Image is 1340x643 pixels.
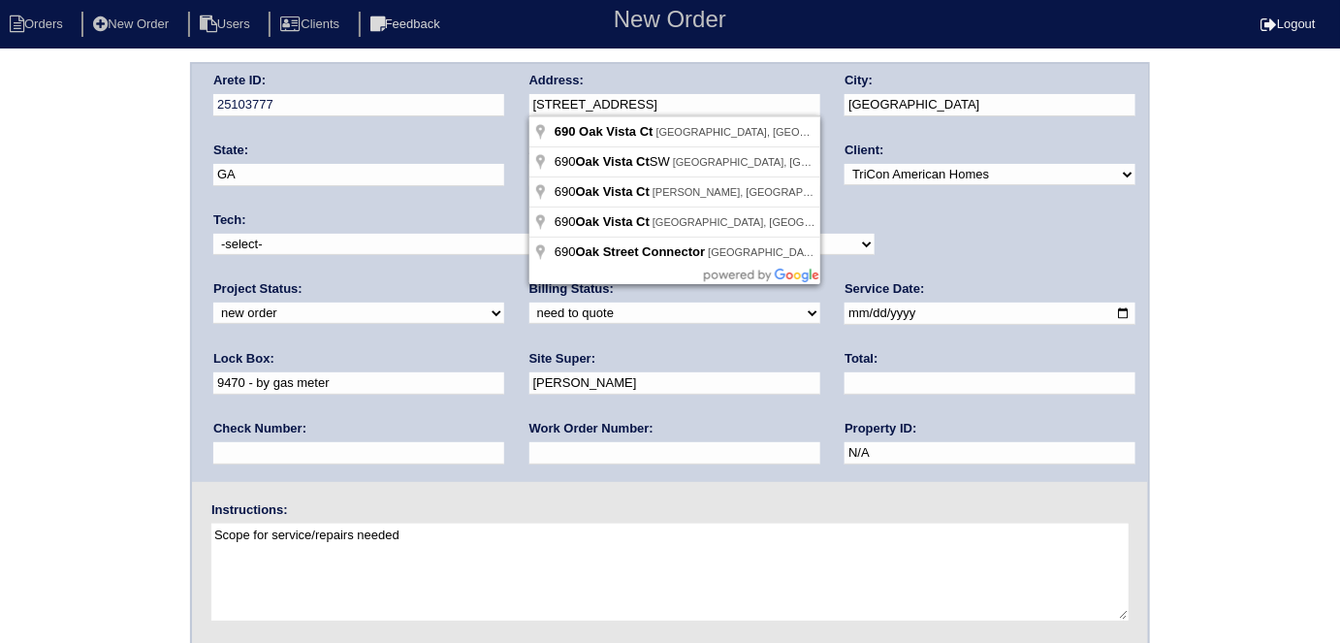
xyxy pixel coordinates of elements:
span: [GEOGRAPHIC_DATA], , [GEOGRAPHIC_DATA] [708,246,953,258]
a: Users [188,16,266,31]
label: Site Super: [529,350,596,368]
label: Service Date: [845,280,924,298]
label: Billing Status: [529,280,614,298]
label: Work Order Number: [529,420,654,437]
li: Clients [269,12,355,38]
span: Oak Vista Ct [579,124,653,139]
span: Oak Vista Ct [576,154,650,169]
li: Feedback [359,12,456,38]
label: Total: [845,350,877,368]
label: Tech: [213,211,246,229]
label: Lock Box: [213,350,274,368]
a: New Order [81,16,184,31]
input: Enter a location [529,94,820,116]
label: Client: [845,142,883,159]
label: City: [845,72,873,89]
span: [GEOGRAPHIC_DATA], [GEOGRAPHIC_DATA], [GEOGRAPHIC_DATA] [656,126,1002,138]
span: 690 [555,244,708,259]
a: Clients [269,16,355,31]
label: Property ID: [845,420,916,437]
label: Arete ID: [213,72,266,89]
span: [GEOGRAPHIC_DATA], [GEOGRAPHIC_DATA], [GEOGRAPHIC_DATA] [673,156,1018,168]
a: Logout [1260,16,1316,31]
span: Oak Vista Ct [576,184,650,199]
span: 690 [555,214,653,229]
label: Check Number: [213,420,306,437]
span: 690 SW [555,154,673,169]
li: Users [188,12,266,38]
span: Oak Vista Ct [576,214,650,229]
label: Project Status: [213,280,303,298]
label: Address: [529,72,584,89]
li: New Order [81,12,184,38]
label: State: [213,142,248,159]
span: Oak Street Connector [576,244,706,259]
span: [PERSON_NAME], [GEOGRAPHIC_DATA], [GEOGRAPHIC_DATA] [653,186,974,198]
span: [GEOGRAPHIC_DATA], [GEOGRAPHIC_DATA], [GEOGRAPHIC_DATA] [653,216,998,228]
span: 690 [555,184,653,199]
label: Instructions: [211,501,288,519]
span: 690 [555,124,576,139]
